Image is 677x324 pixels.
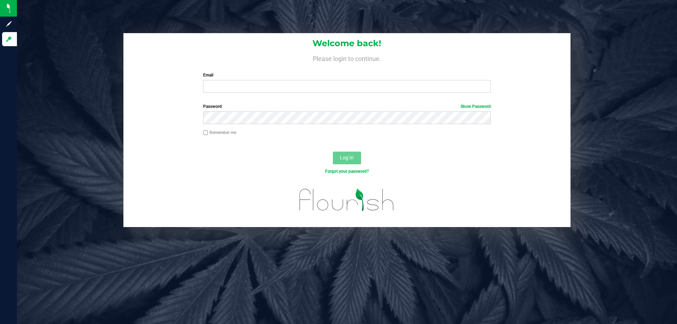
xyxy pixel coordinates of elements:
[203,72,490,78] label: Email
[340,155,354,160] span: Log In
[5,36,12,43] inline-svg: Log in
[123,54,571,62] h4: Please login to continue.
[291,182,403,218] img: flourish_logo.svg
[5,20,12,27] inline-svg: Sign up
[325,169,369,174] a: Forgot your password?
[203,129,236,136] label: Remember me
[333,152,361,164] button: Log In
[203,130,208,135] input: Remember me
[123,39,571,48] h1: Welcome back!
[203,104,222,109] span: Password
[461,104,491,109] a: Show Password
